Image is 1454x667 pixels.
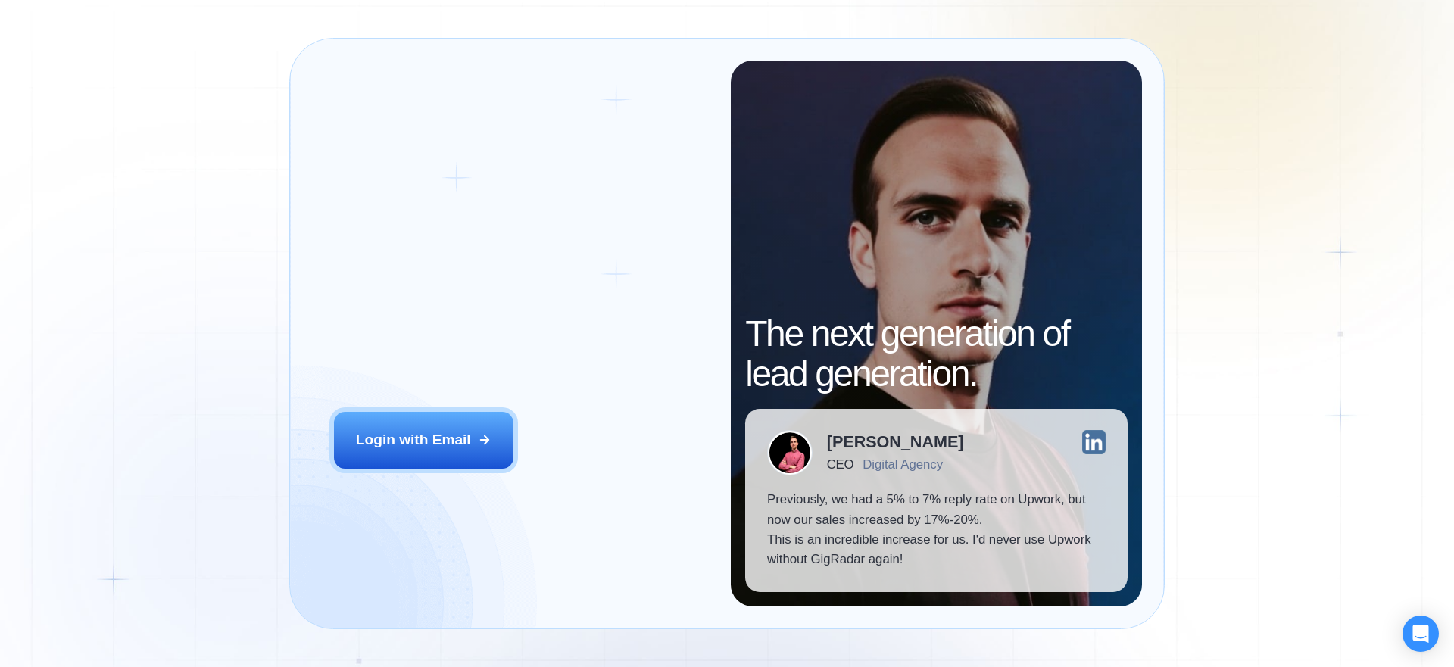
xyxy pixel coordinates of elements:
[334,412,514,468] button: Login with Email
[356,430,471,450] div: Login with Email
[863,457,943,472] div: Digital Agency
[827,457,853,472] div: CEO
[745,314,1128,394] h2: The next generation of lead generation.
[767,490,1106,570] p: Previously, we had a 5% to 7% reply rate on Upwork, but now our sales increased by 17%-20%. This ...
[1403,616,1439,652] div: Open Intercom Messenger
[827,434,964,450] div: [PERSON_NAME]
